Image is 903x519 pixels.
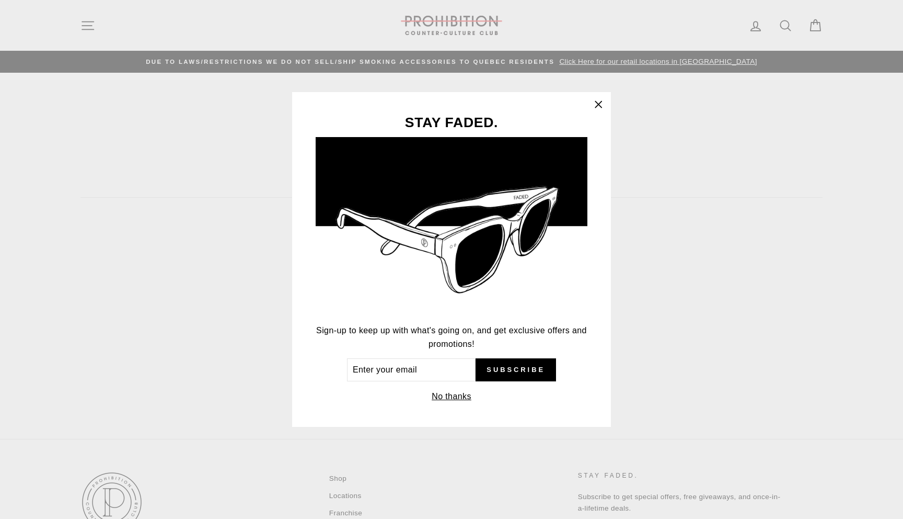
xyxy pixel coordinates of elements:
[487,365,545,375] span: Subscribe
[476,358,556,381] button: Subscribe
[316,324,587,351] p: Sign-up to keep up with what's going on, and get exclusive offers and promotions!
[316,116,587,130] h3: STAY FADED.
[347,358,476,381] input: Enter your email
[429,389,474,404] button: No thanks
